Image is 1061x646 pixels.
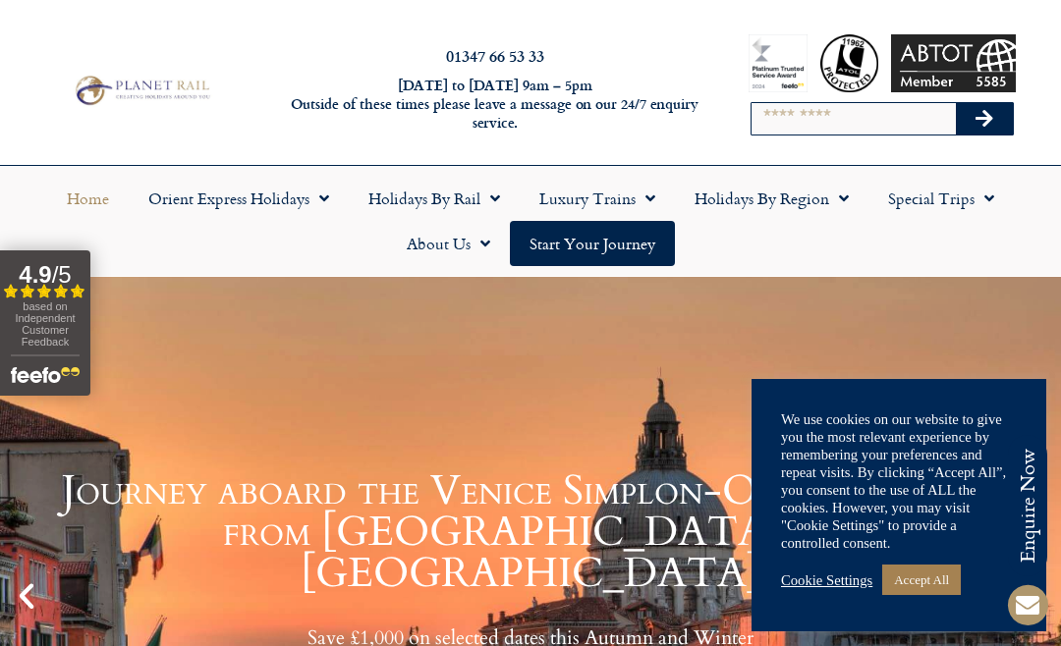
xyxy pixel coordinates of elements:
[47,176,129,221] a: Home
[129,176,349,221] a: Orient Express Holidays
[446,44,544,67] a: 01347 66 53 33
[387,221,510,266] a: About Us
[956,103,1013,135] button: Search
[70,73,213,108] img: Planet Rail Train Holidays Logo
[868,176,1014,221] a: Special Trips
[781,410,1017,552] div: We use cookies on our website to give you the most relevant experience by remembering your prefer...
[10,176,1051,266] nav: Menu
[288,77,702,132] h6: [DATE] to [DATE] 9am – 5pm Outside of these times please leave a message on our 24/7 enquiry serv...
[49,470,1012,594] h1: Journey aboard the Venice Simplon-Orient-Express from [GEOGRAPHIC_DATA] to [GEOGRAPHIC_DATA]
[349,176,520,221] a: Holidays by Rail
[882,565,961,595] a: Accept All
[10,579,43,613] div: Previous slide
[675,176,868,221] a: Holidays by Region
[781,571,872,589] a: Cookie Settings
[520,176,675,221] a: Luxury Trains
[510,221,675,266] a: Start your Journey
